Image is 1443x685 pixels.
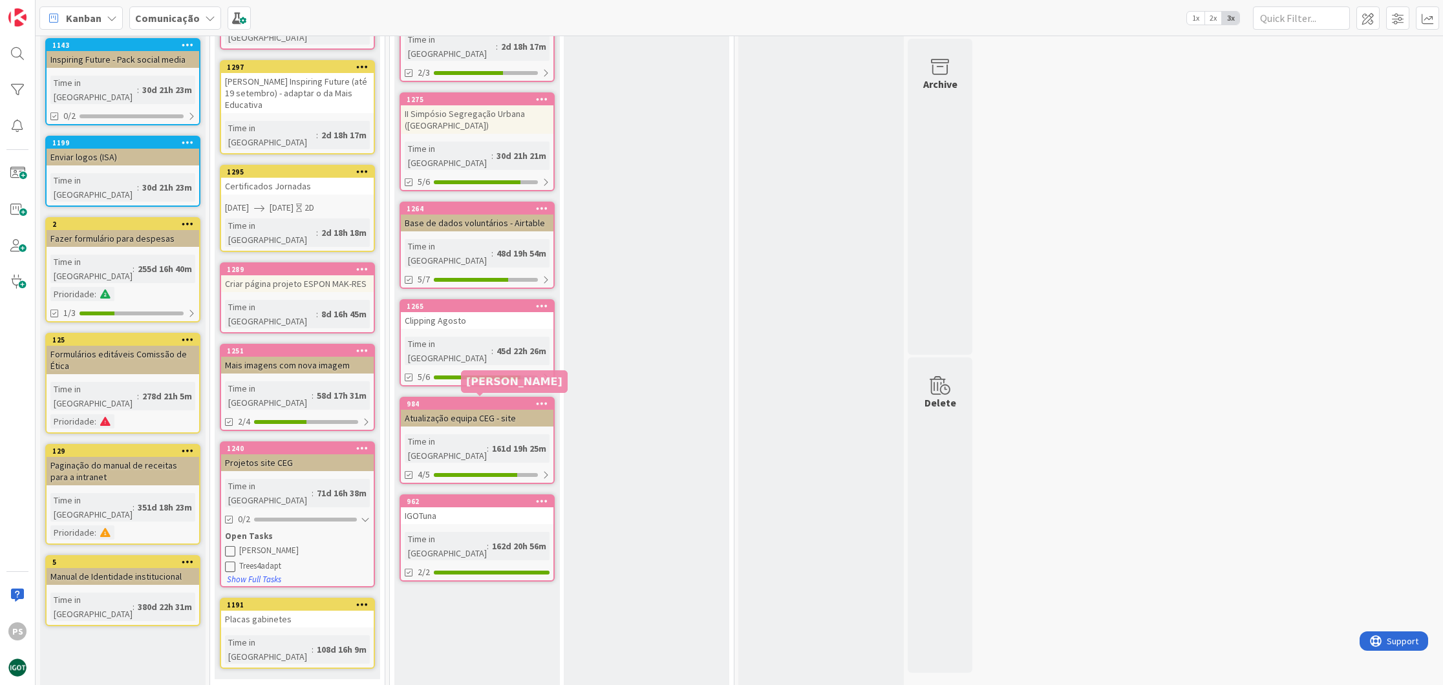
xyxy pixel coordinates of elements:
div: Open Tasks [225,530,370,543]
div: II Simpósio Segregação Urbana ([GEOGRAPHIC_DATA]) [401,105,553,134]
div: Prioridade [50,525,94,540]
div: Paginação do manual de receitas para a intranet [47,457,199,485]
span: 5/7 [418,273,430,286]
div: 2D [305,201,314,215]
div: Time in [GEOGRAPHIC_DATA] [225,121,316,149]
span: : [312,388,314,403]
div: 1295 [227,167,374,176]
div: Time in [GEOGRAPHIC_DATA] [225,479,312,507]
div: Time in [GEOGRAPHIC_DATA] [50,593,133,621]
div: 48d 19h 54m [493,246,550,260]
a: 1265Clipping AgostoTime in [GEOGRAPHIC_DATA]:45d 22h 26m5/6 [400,299,555,386]
div: 2 [47,218,199,230]
a: 2Fazer formulário para despesasTime in [GEOGRAPHIC_DATA]:255d 16h 40mPrioridade:1/3 [45,217,200,322]
div: Time in [GEOGRAPHIC_DATA] [405,239,491,268]
div: 1289 [227,265,374,274]
div: Time in [GEOGRAPHIC_DATA] [225,300,316,328]
div: Atualização equipa CEG - site [401,410,553,427]
b: Comunicação [135,12,200,25]
div: Time in [GEOGRAPHIC_DATA] [50,493,133,522]
a: 1275II Simpósio Segregação Urbana ([GEOGRAPHIC_DATA])Time in [GEOGRAPHIC_DATA]:30d 21h 21m5/6 [400,92,555,191]
span: : [133,262,134,276]
div: 1251 [227,346,374,355]
div: 1240Projetos site CEG [221,443,374,471]
div: Projetos site CEG [221,454,374,471]
div: 2 [52,220,199,229]
div: Inspiring Future - Pack social media [47,51,199,68]
div: 129Paginação do manual de receitas para a intranet [47,445,199,485]
div: 1297 [227,63,374,72]
img: avatar [8,659,27,677]
div: Time in [GEOGRAPHIC_DATA] [405,142,491,170]
div: IGOTuna [401,507,553,524]
span: : [94,525,96,540]
div: 1265Clipping Agosto [401,300,553,329]
div: 380d 22h 31m [134,600,195,614]
span: : [312,486,314,500]
div: 1240 [221,443,374,454]
div: 30d 21h 23m [139,83,195,97]
a: 1251Mais imagens com nova imagemTime in [GEOGRAPHIC_DATA]:58d 17h 31m2/4 [220,344,375,431]
div: 5 [52,558,199,567]
div: 1264 [407,204,553,213]
div: Formulários editáveis Comissão de Ética [47,346,199,374]
div: 5 [47,556,199,568]
div: [PERSON_NAME] Inspiring Future (até 19 setembro) - adaptar o da Mais Educativa [221,73,374,113]
span: 5/6 [418,370,430,384]
div: Time in [GEOGRAPHIC_DATA] [50,173,137,202]
div: 8d 16h 45m [318,307,370,321]
div: 1275 [401,94,553,105]
div: Criar página projeto ESPON MAK-RES [221,275,374,292]
a: 129Paginação do manual de receitas para a intranetTime in [GEOGRAPHIC_DATA]:351d 18h 23mPrioridade: [45,444,200,545]
button: Show Full Tasks [226,573,282,587]
div: 1289Criar página projeto ESPON MAK-RES [221,264,374,292]
a: 984Atualização equipa CEG - siteTime in [GEOGRAPHIC_DATA]:161d 19h 25m4/5 [400,397,555,484]
div: 2d 18h 17m [498,39,550,54]
div: 1264Base de dados voluntários - Airtable [401,203,553,231]
span: 0/2 [63,109,76,123]
div: 1199Enviar logos (ISA) [47,137,199,165]
div: 1191 [221,599,374,611]
span: : [316,307,318,321]
span: 2/2 [418,565,430,579]
div: 162d 20h 56m [489,539,550,553]
div: 1251 [221,345,374,357]
div: 45d 22h 26m [493,344,550,358]
span: : [487,441,489,456]
div: 129 [47,445,199,457]
span: Support [27,2,59,17]
div: Time in [GEOGRAPHIC_DATA] [405,434,487,463]
div: Placas gabinetes [221,611,374,627]
span: 1/3 [63,306,76,320]
div: Clipping Agosto [401,312,553,329]
div: 125 [47,334,199,346]
span: [DATE] [270,201,294,215]
div: 125 [52,335,199,344]
div: Fazer formulário para despesas [47,230,199,247]
div: 125Formulários editáveis Comissão de Ética [47,334,199,374]
span: : [94,287,96,301]
span: 0/2 [238,512,250,526]
div: 71d 16h 38m [314,486,370,500]
div: 58d 17h 31m [314,388,370,403]
div: 1264 [401,203,553,215]
span: : [133,500,134,514]
div: 30d 21h 23m [139,180,195,195]
div: Prioridade [50,414,94,428]
div: Enviar logos (ISA) [47,149,199,165]
div: 2d 18h 17m [318,128,370,142]
span: : [316,128,318,142]
span: 2x [1204,12,1222,25]
span: : [487,539,489,553]
div: Time in [GEOGRAPHIC_DATA] [50,76,137,104]
div: 108d 16h 9m [314,642,370,657]
span: 3x [1222,12,1239,25]
div: 351d 18h 23m [134,500,195,514]
span: : [491,246,493,260]
div: Time in [GEOGRAPHIC_DATA] [50,255,133,283]
div: 1265 [401,300,553,312]
span: 1x [1187,12,1204,25]
div: 5Manual de Identidade institucional [47,556,199,585]
div: Time in [GEOGRAPHIC_DATA] [405,337,491,365]
div: 161d 19h 25m [489,441,550,456]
